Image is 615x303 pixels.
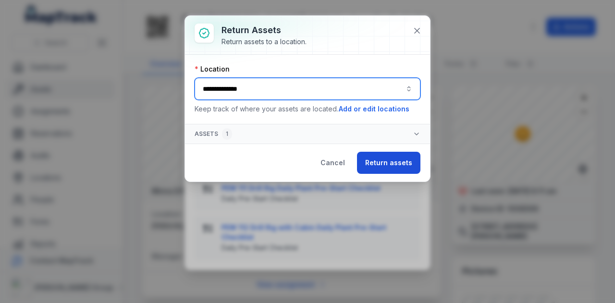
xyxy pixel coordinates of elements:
[185,124,430,144] button: Assets1
[357,152,420,174] button: Return assets
[221,37,307,47] div: Return assets to a location.
[312,152,353,174] button: Cancel
[338,104,410,114] button: Add or edit locations
[221,24,307,37] h3: Return assets
[195,104,420,114] p: Keep track of where your assets are located.
[222,128,232,140] div: 1
[195,64,230,74] label: Location
[195,128,232,140] span: Assets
